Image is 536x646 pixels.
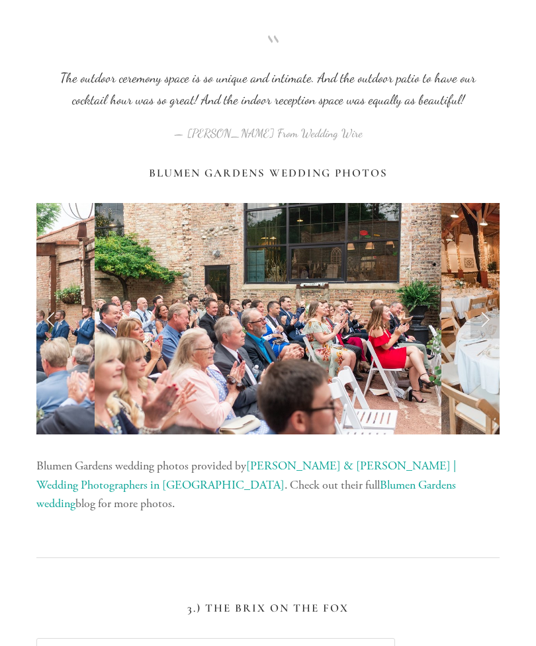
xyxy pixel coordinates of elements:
img: Blumen-Gardens-Wedding-Sycamore-IL-93.jpg [95,204,441,435]
a: Previous Slide [36,300,66,339]
a: Next Slide [470,300,500,339]
figcaption: — [PERSON_NAME] From Wedding Wire [58,112,478,145]
h3: Blumen Gardens Wedding Photos [36,167,500,181]
p: Blumen Gardens wedding photos provided by . Check out their full blog for more photos. [36,458,500,514]
a: [PERSON_NAME] & [PERSON_NAME] | Wedding Photographers in [GEOGRAPHIC_DATA] [36,459,459,493]
h3: 3.) The Brix on the Fox [36,602,500,616]
blockquote: The outdoor ceremony space is so unique and intimate. And the outdoor patio to have our cocktail ... [58,46,478,112]
span: “ [58,46,478,68]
